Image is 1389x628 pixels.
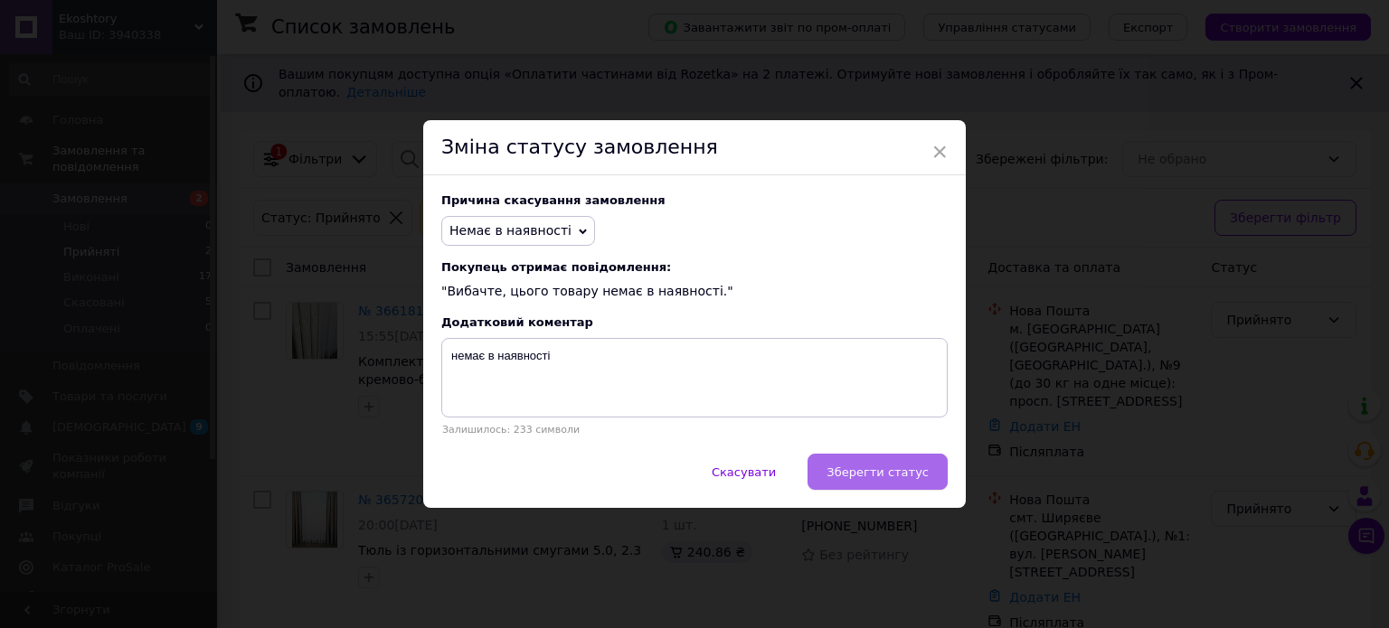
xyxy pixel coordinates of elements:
textarea: немає в наявності [441,338,948,417]
div: Причина скасування замовлення [441,193,948,207]
button: Зберегти статус [808,454,948,490]
span: Покупець отримає повідомлення: [441,260,948,274]
div: Зміна статусу замовлення [423,120,966,175]
div: "Вибачте, цього товару немає в наявності." [441,260,948,301]
span: Немає в наявності [449,223,572,238]
button: Скасувати [693,454,795,490]
span: Зберегти статус [827,465,929,479]
span: × [931,136,948,167]
p: Залишилось: 233 символи [441,424,948,436]
div: Додатковий коментар [441,315,948,329]
span: Скасувати [712,465,776,479]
